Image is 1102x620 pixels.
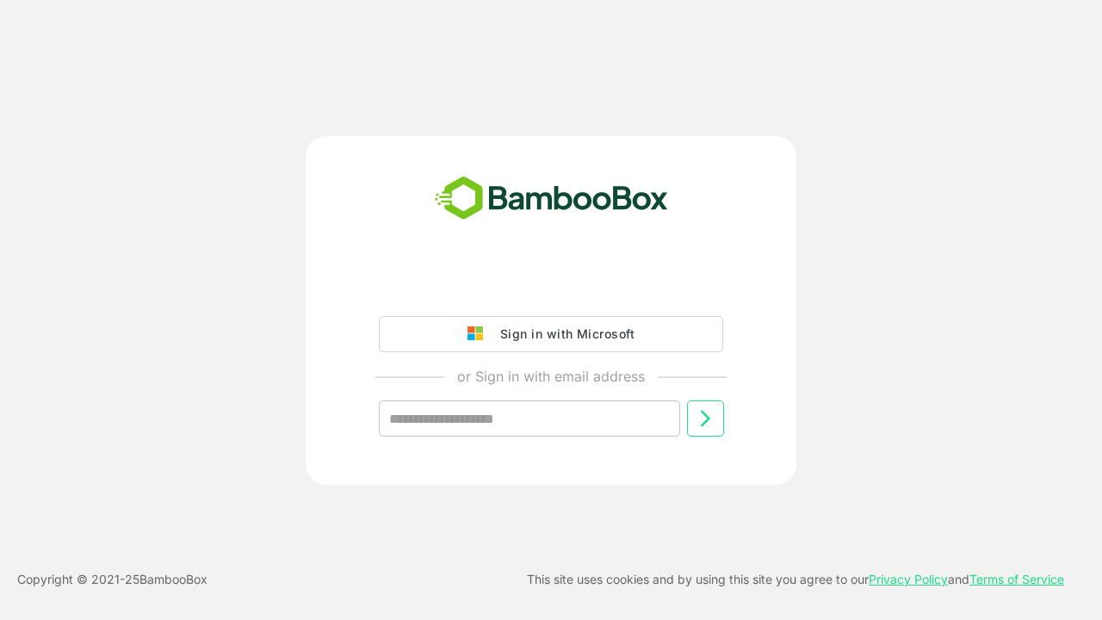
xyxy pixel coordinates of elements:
p: This site uses cookies and by using this site you agree to our and [527,569,1064,590]
img: bamboobox [425,170,678,227]
button: Sign in with Microsoft [379,316,723,352]
a: Privacy Policy [869,572,948,586]
img: google [467,326,492,342]
p: Copyright © 2021- 25 BambooBox [17,569,207,590]
p: or Sign in with email address [457,366,645,387]
a: Terms of Service [969,572,1064,586]
div: Sign in with Microsoft [492,323,635,345]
